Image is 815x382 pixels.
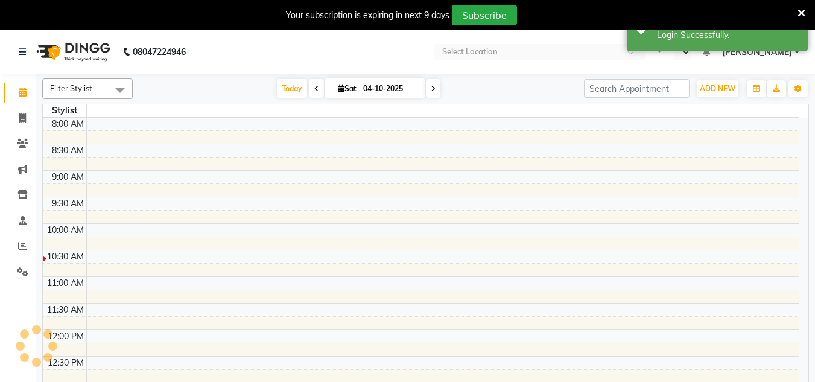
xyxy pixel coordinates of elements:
[335,84,360,93] span: Sat
[45,277,86,290] div: 11:00 AM
[657,29,799,42] div: Login Successfully.
[277,79,307,98] span: Today
[45,250,86,263] div: 10:30 AM
[50,83,92,93] span: Filter Stylist
[49,197,86,210] div: 9:30 AM
[43,104,86,117] div: Stylist
[697,80,738,97] button: ADD NEW
[452,5,517,25] button: Subscribe
[133,35,186,69] b: 08047224946
[45,330,86,343] div: 12:00 PM
[49,144,86,157] div: 8:30 AM
[45,224,86,237] div: 10:00 AM
[45,357,86,369] div: 12:30 PM
[722,46,792,59] span: [PERSON_NAME]
[360,80,420,98] input: 2025-10-04
[31,35,113,69] img: logo
[442,46,498,58] div: Select Location
[49,171,86,183] div: 9:00 AM
[45,304,86,316] div: 11:30 AM
[286,9,449,22] div: Your subscription is expiring in next 9 days
[584,79,690,98] input: Search Appointment
[700,84,735,93] span: ADD NEW
[49,118,86,130] div: 8:00 AM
